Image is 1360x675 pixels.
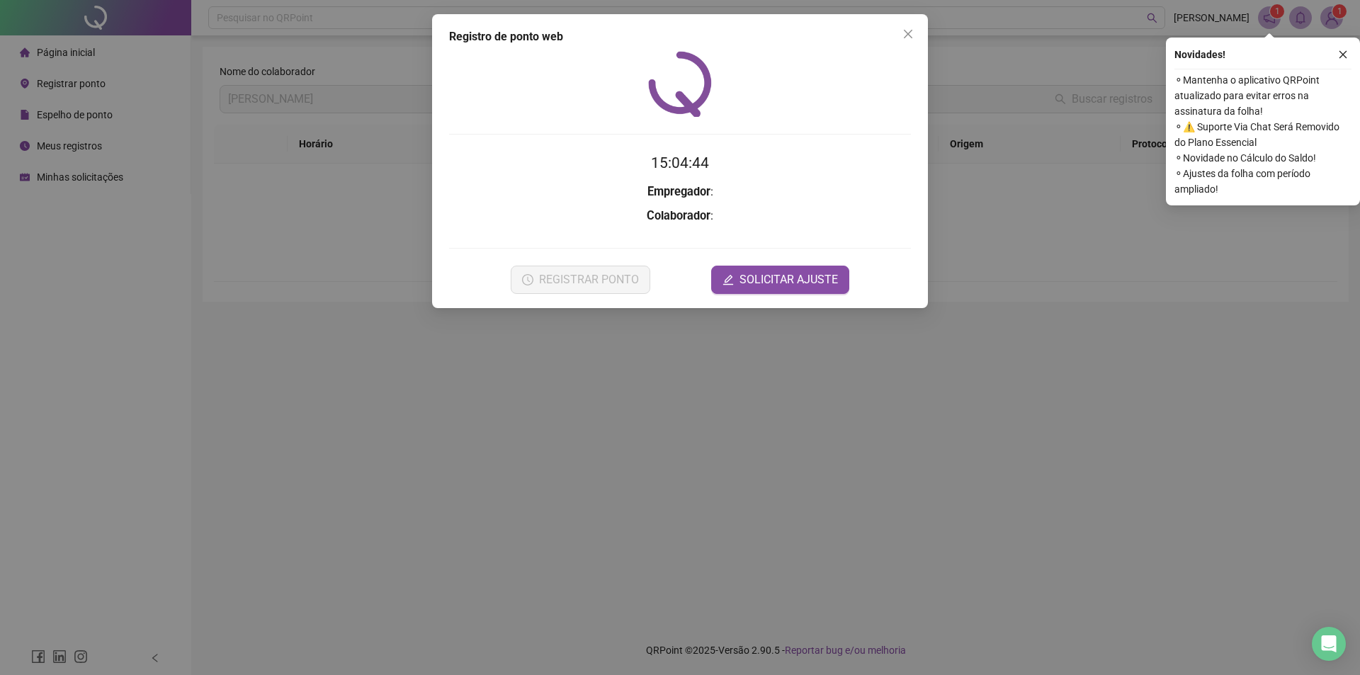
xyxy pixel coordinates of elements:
time: 15:04:44 [651,154,709,171]
button: editSOLICITAR AJUSTE [711,266,849,294]
img: QRPoint [648,51,712,117]
div: Open Intercom Messenger [1312,627,1346,661]
strong: Colaborador [647,209,710,222]
span: Novidades ! [1174,47,1225,62]
span: ⚬ ⚠️ Suporte Via Chat Será Removido do Plano Essencial [1174,119,1351,150]
div: Registro de ponto web [449,28,911,45]
span: close [902,28,914,40]
span: close [1338,50,1348,59]
h3: : [449,183,911,201]
span: ⚬ Novidade no Cálculo do Saldo! [1174,150,1351,166]
strong: Empregador [647,185,710,198]
span: SOLICITAR AJUSTE [739,271,838,288]
span: ⚬ Ajustes da folha com período ampliado! [1174,166,1351,197]
button: Close [897,23,919,45]
span: edit [722,274,734,285]
button: REGISTRAR PONTO [511,266,650,294]
span: ⚬ Mantenha o aplicativo QRPoint atualizado para evitar erros na assinatura da folha! [1174,72,1351,119]
h3: : [449,207,911,225]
